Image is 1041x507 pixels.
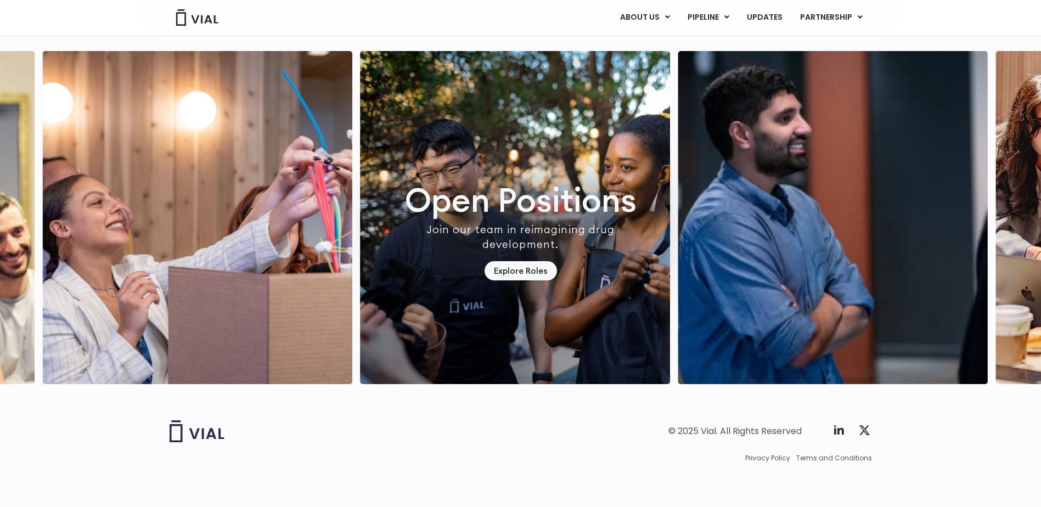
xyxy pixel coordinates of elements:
a: UPDATES [738,8,791,27]
a: Explore Roles [485,261,557,280]
a: Privacy Policy [745,453,790,463]
div: 1 / 7 [360,51,670,384]
a: PARTNERSHIPMenu Toggle [791,8,871,27]
img: http://Group%20of%20people%20smiling%20wearing%20aprons [360,51,670,384]
div: 7 / 7 [42,51,352,384]
a: Terms and Conditions [796,453,872,463]
div: 2 / 7 [678,51,988,384]
a: PIPELINEMenu Toggle [679,8,738,27]
div: © 2025 Vial. All Rights Reserved [668,425,802,437]
img: Vial logo wih "Vial" spelled out [170,420,224,442]
img: Vial Logo [175,9,219,26]
a: ABOUT USMenu Toggle [611,8,678,27]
